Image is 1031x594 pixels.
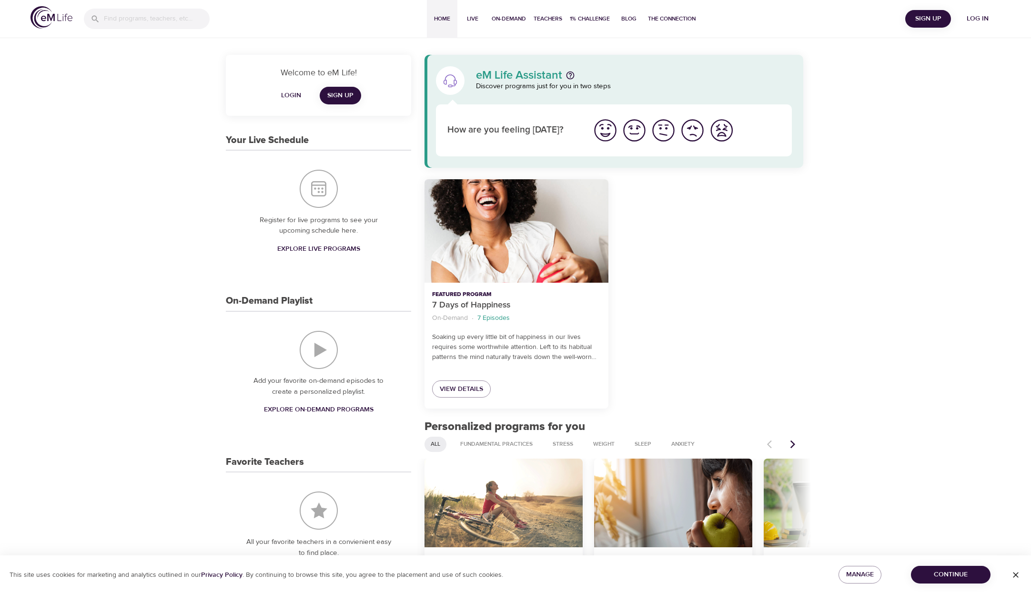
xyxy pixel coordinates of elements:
p: How are you feeling [DATE]? [447,123,579,137]
button: Sign Up [905,10,951,28]
a: Explore On-Demand Programs [260,401,377,419]
p: Register for live programs to see your upcoming schedule here. [245,215,392,236]
h2: Personalized programs for you [425,420,803,434]
img: worst [708,117,735,143]
span: 1% Challenge [570,14,610,24]
span: Stress [547,440,579,448]
button: I'm feeling great [591,116,620,145]
p: Soaking up every little bit of happiness in our lives requires some worthwhile attention. Left to... [432,332,600,362]
div: Stress [546,437,579,452]
span: Sign Up [909,13,947,25]
span: Explore On-Demand Programs [264,404,374,416]
span: Home [431,14,454,24]
button: Ten Short Everyday Mindfulness Practices [764,459,922,548]
a: Explore Live Programs [273,240,364,258]
button: Manage [839,566,881,584]
p: All your favorite teachers in a convienient easy to find place. [245,537,392,558]
span: The Connection [648,14,696,24]
span: Teachers [534,14,562,24]
img: great [592,117,618,143]
span: Live [461,14,484,24]
span: Manage [846,569,874,581]
p: Add your favorite on-demand episodes to create a personalized playlist. [245,376,392,397]
p: Welcome to eM Life! [237,66,400,79]
span: Login [280,90,303,102]
span: Sign Up [327,90,354,102]
span: Explore Live Programs [277,243,360,255]
p: Discover programs just for you in two steps [476,81,792,92]
img: bad [679,117,706,143]
button: I'm feeling ok [649,116,678,145]
img: Your Live Schedule [300,170,338,208]
button: Getting Active [425,459,583,548]
span: Log in [959,13,997,25]
span: Sleep [629,440,657,448]
button: Continue [911,566,991,584]
button: I'm feeling worst [707,116,736,145]
a: Privacy Policy [201,571,243,579]
div: Sleep [628,437,657,452]
a: View Details [432,380,491,398]
p: On-Demand [432,313,468,323]
span: Weight [587,440,620,448]
button: Login [276,87,306,104]
nav: breadcrumb [432,312,600,325]
span: Continue [919,569,983,581]
p: Featured Program [432,290,600,299]
img: logo [30,6,72,29]
span: View Details [440,383,483,395]
button: I'm feeling good [620,116,649,145]
span: All [425,440,446,448]
span: Blog [617,14,640,24]
button: Log in [955,10,1001,28]
h3: On-Demand Playlist [226,296,313,307]
div: All [425,437,446,452]
img: eM Life Assistant [443,73,458,88]
div: Anxiety [665,437,701,452]
button: I'm feeling bad [678,116,707,145]
a: Sign Up [320,87,361,104]
img: On-Demand Playlist [300,331,338,369]
h3: Your Live Schedule [226,135,309,146]
img: Favorite Teachers [300,492,338,530]
button: Next items [782,434,803,455]
img: ok [650,117,677,143]
button: Mindful Eating: A Path to Well-being [594,459,752,548]
p: 7 Episodes [477,313,510,323]
span: On-Demand [492,14,526,24]
span: Anxiety [666,440,700,448]
li: · [472,312,474,325]
h3: Favorite Teachers [226,457,304,468]
div: Weight [587,437,621,452]
input: Find programs, teachers, etc... [104,9,210,29]
span: Fundamental Practices [455,440,538,448]
img: good [621,117,647,143]
p: eM Life Assistant [476,70,562,81]
p: 7 Days of Happiness [432,299,600,312]
div: Fundamental Practices [454,437,539,452]
button: 7 Days of Happiness [425,179,608,283]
